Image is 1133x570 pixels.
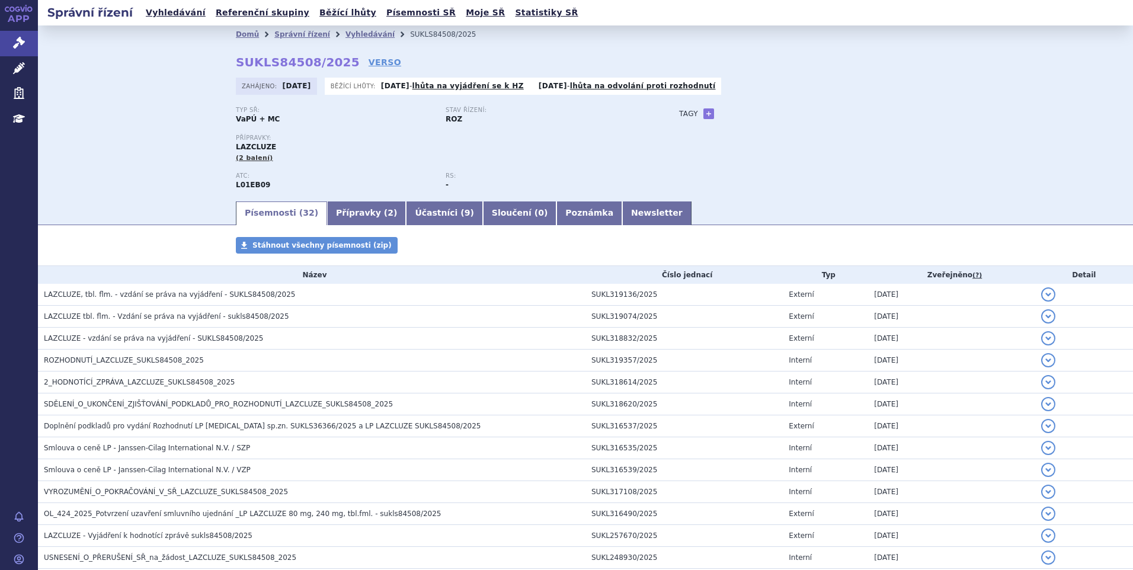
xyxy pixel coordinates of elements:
p: Typ SŘ: [236,107,434,114]
span: ROZHODNUTÍ_LAZCLUZE_SUKLS84508_2025 [44,356,204,364]
a: lhůta na vyjádření se k HZ [412,82,524,90]
span: LAZCLUZE - vzdání se práva na vyjádření - SUKLS84508/2025 [44,334,264,342]
span: Interní [789,466,812,474]
a: VERSO [369,56,401,68]
a: Přípravky (2) [327,201,406,225]
span: Externí [789,531,814,540]
td: SUKL257670/2025 [585,525,783,547]
span: LAZCLUZE [236,143,276,151]
span: 32 [303,208,314,217]
span: Smlouva o ceně LP - Janssen-Cilag International N.V. / SZP [44,444,250,452]
span: Interní [789,488,812,496]
span: Interní [789,553,812,562]
span: OL_424_2025_Potvrzení uzavření smluvního ujednání _LP LAZCLUZE 80 mg, 240 mg, tbl.fml. - sukls845... [44,510,441,518]
abbr: (?) [972,271,982,280]
span: LAZCLUZE tbl. flm. - Vzdání se práva na vyjádření - sukls84508/2025 [44,312,289,321]
strong: [DATE] [381,82,409,90]
span: USNESENÍ_O_PŘERUŠENÍ_SŘ_na_žádost_LAZCLUZE_SUKLS84508_2025 [44,553,296,562]
a: Domů [236,30,259,39]
p: Přípravky: [236,135,655,142]
strong: LAZERTINIB [236,181,270,189]
a: Moje SŘ [462,5,508,21]
span: Interní [789,356,812,364]
span: LAZCLUZE - Vyjádření k hodnotící zprávě sukls84508/2025 [44,531,252,540]
th: Zveřejněno [868,266,1035,284]
td: SUKL319074/2025 [585,306,783,328]
td: [DATE] [868,481,1035,503]
h3: Tagy [679,107,698,121]
li: SUKLS84508/2025 [410,25,491,43]
strong: SUKLS84508/2025 [236,55,360,69]
strong: VaPÚ + MC [236,115,280,123]
td: [DATE] [868,459,1035,481]
a: + [703,108,714,119]
strong: ROZ [446,115,462,123]
button: detail [1041,309,1055,324]
td: [DATE] [868,350,1035,372]
button: detail [1041,529,1055,543]
span: 2 [388,208,393,217]
button: detail [1041,287,1055,302]
button: detail [1041,331,1055,345]
th: Číslo jednací [585,266,783,284]
p: - [539,81,716,91]
p: Stav řízení: [446,107,644,114]
a: Běžící lhůty [316,5,380,21]
td: SUKL319136/2025 [585,284,783,306]
a: Sloučení (0) [483,201,556,225]
span: Stáhnout všechny písemnosti (zip) [252,241,392,249]
p: ATC: [236,172,434,180]
a: lhůta na odvolání proti rozhodnutí [570,82,716,90]
span: 0 [538,208,544,217]
td: [DATE] [868,503,1035,525]
a: Vyhledávání [142,5,209,21]
span: Interní [789,400,812,408]
a: Správní řízení [274,30,330,39]
a: Newsletter [622,201,692,225]
td: SUKL318620/2025 [585,393,783,415]
a: Vyhledávání [345,30,395,39]
h2: Správní řízení [38,4,142,21]
span: Externí [789,312,814,321]
span: Externí [789,290,814,299]
span: Smlouva o ceně LP - Janssen-Cilag International N.V. / VZP [44,466,251,474]
button: detail [1041,507,1055,521]
a: Poznámka [556,201,622,225]
span: Doplnění podkladů pro vydání Rozhodnutí LP RYBREVANT sp.zn. SUKLS36366/2025 a LP LAZCLUZE SUKLS84... [44,422,481,430]
td: [DATE] [868,525,1035,547]
span: Zahájeno: [242,81,279,91]
td: SUKL316535/2025 [585,437,783,459]
td: SUKL318614/2025 [585,372,783,393]
td: [DATE] [868,437,1035,459]
td: SUKL248930/2025 [585,547,783,569]
span: LAZCLUZE, tbl. flm. - vzdání se práva na vyjádření - SUKLS84508/2025 [44,290,295,299]
th: Typ [783,266,868,284]
td: SUKL316537/2025 [585,415,783,437]
p: RS: [446,172,644,180]
span: VYROZUMĚNÍ_O_POKRAČOVÁNÍ_V_SŘ_LAZCLUZE_SUKLS84508_2025 [44,488,288,496]
button: detail [1041,419,1055,433]
strong: - [446,181,449,189]
span: 9 [465,208,471,217]
span: 2_HODNOTÍCÍ_ZPRÁVA_LAZCLUZE_SUKLS84508_2025 [44,378,235,386]
td: SUKL317108/2025 [585,481,783,503]
a: Písemnosti SŘ [383,5,459,21]
td: [DATE] [868,393,1035,415]
td: [DATE] [868,415,1035,437]
td: [DATE] [868,306,1035,328]
span: (2 balení) [236,154,273,162]
td: SUKL319357/2025 [585,350,783,372]
span: SDĚLENÍ_O_UKONČENÍ_ZJIŠŤOVÁNÍ_PODKLADŮ_PRO_ROZHODNUTÍ_LAZCLUZE_SUKLS84508_2025 [44,400,393,408]
td: [DATE] [868,284,1035,306]
button: detail [1041,441,1055,455]
span: Externí [789,422,814,430]
span: Interní [789,444,812,452]
th: Název [38,266,585,284]
td: SUKL316490/2025 [585,503,783,525]
span: Externí [789,510,814,518]
button: detail [1041,485,1055,499]
button: detail [1041,463,1055,477]
td: [DATE] [868,328,1035,350]
a: Stáhnout všechny písemnosti (zip) [236,237,398,254]
a: Statistiky SŘ [511,5,581,21]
